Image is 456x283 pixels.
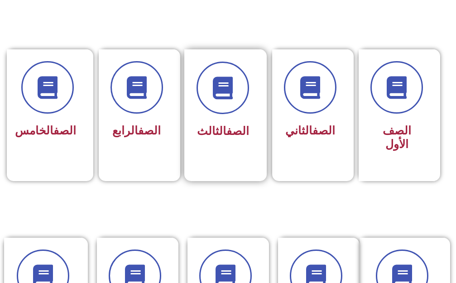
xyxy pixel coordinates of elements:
[138,124,161,137] a: الصف
[53,124,76,137] a: الصف
[15,124,76,137] span: الخامس
[285,124,335,137] span: الثاني
[112,124,161,137] span: الرابع
[312,124,335,137] a: الصف
[197,125,249,138] span: الثالث
[383,124,411,151] span: الصف الأول
[226,125,249,138] a: الصف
